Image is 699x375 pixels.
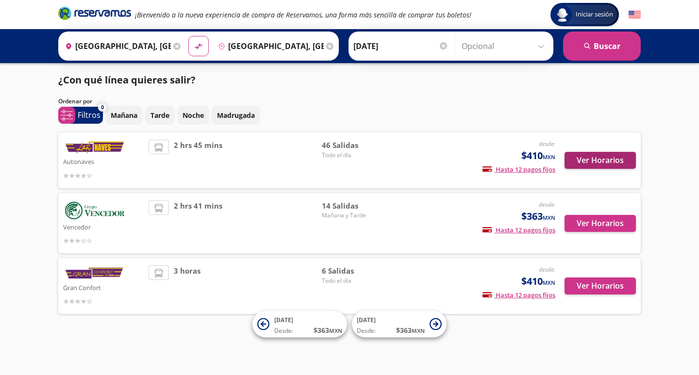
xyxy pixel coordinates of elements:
span: $ 363 [396,325,425,335]
p: Mañana [111,110,137,120]
button: English [629,9,641,21]
button: Noche [177,106,209,125]
p: ¿Con qué línea quieres salir? [58,73,196,87]
button: Madrugada [212,106,260,125]
em: desde: [539,140,555,148]
em: ¡Bienvenido a la nueva experiencia de compra de Reservamos, una forma más sencilla de comprar tus... [135,10,471,19]
i: Brand Logo [58,6,131,20]
button: Ver Horarios [565,277,636,294]
a: Brand Logo [58,6,131,23]
span: 2 hrs 41 mins [174,200,222,246]
span: 6 Salidas [322,265,390,277]
span: 46 Salidas [322,140,390,151]
p: Autonaves [63,155,144,167]
button: [DATE]Desde:$363MXN [252,311,347,338]
button: Ver Horarios [565,152,636,169]
img: Vencedor [63,200,126,221]
span: 3 horas [174,265,200,307]
p: Filtros [78,109,100,121]
span: $410 [521,274,555,289]
span: Todo el día [322,151,390,160]
span: $ 363 [314,325,342,335]
em: desde: [539,265,555,274]
em: desde: [539,200,555,209]
button: [DATE]Desde:$363MXN [352,311,447,338]
p: Ordenar por [58,97,92,106]
span: Hasta 12 pagos fijos [483,226,555,234]
img: Autonaves [63,140,126,155]
span: 2 hrs 45 mins [174,140,222,181]
small: MXN [329,327,342,334]
img: Gran Confort [63,265,126,281]
small: MXN [543,214,555,221]
span: Todo el día [322,277,390,285]
span: [DATE] [274,316,293,324]
span: $363 [521,209,555,224]
p: Noche [183,110,204,120]
p: Gran Confort [63,281,144,293]
span: Desde: [357,326,376,335]
small: MXN [543,279,555,286]
button: Ver Horarios [565,215,636,232]
input: Buscar Destino [214,34,324,58]
button: Mañana [105,106,143,125]
input: Opcional [462,34,549,58]
input: Buscar Origen [61,34,171,58]
span: Hasta 12 pagos fijos [483,291,555,299]
span: 14 Salidas [322,200,390,212]
button: Buscar [563,32,641,61]
span: [DATE] [357,316,376,324]
input: Elegir Fecha [353,34,449,58]
p: Vencedor [63,221,144,232]
button: Tarde [145,106,175,125]
p: Tarde [150,110,169,120]
span: Desde: [274,326,293,335]
span: Hasta 12 pagos fijos [483,165,555,174]
span: $410 [521,148,555,163]
span: Iniciar sesión [572,10,617,19]
span: Mañana y Tarde [322,211,390,220]
small: MXN [412,327,425,334]
span: 0 [101,103,104,112]
p: Madrugada [217,110,255,120]
button: 0Filtros [58,107,103,124]
small: MXN [543,153,555,161]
